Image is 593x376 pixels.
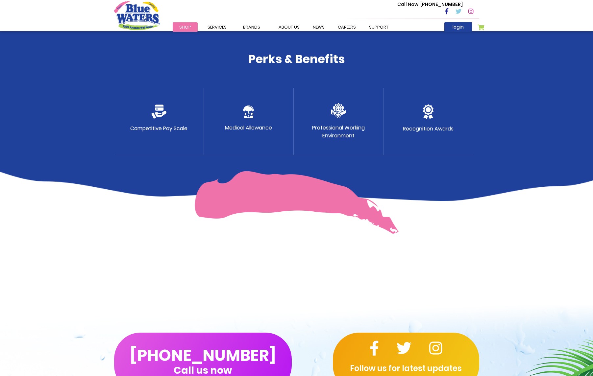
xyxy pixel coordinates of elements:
p: [PHONE_NUMBER] [397,1,463,8]
img: benefit-pink-curve.png [194,171,399,234]
span: Services [208,24,227,30]
a: careers [331,22,362,32]
p: Recognition Awards [403,125,454,133]
img: team.png [331,103,346,118]
span: Call us now [174,368,232,372]
a: about us [272,22,306,32]
span: Brands [243,24,260,30]
img: medal.png [423,104,434,119]
p: Follow us for latest updates [333,363,479,374]
h4: Perks & Benefits [114,52,479,66]
a: login [444,22,472,32]
img: credit-card.png [151,105,166,119]
p: Medical Allowance [225,124,272,132]
span: Call Now : [397,1,420,8]
p: Professional Working Environment [312,124,365,140]
span: Shop [179,24,191,30]
a: store logo [114,1,160,30]
a: support [362,22,395,32]
img: protect.png [243,106,254,118]
a: News [306,22,331,32]
p: Competitive Pay Scale [130,125,187,132]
